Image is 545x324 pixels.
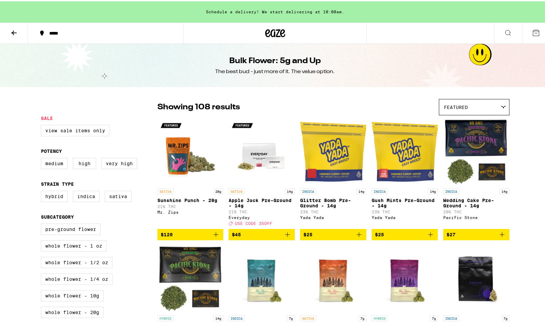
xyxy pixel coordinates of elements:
[157,209,224,213] div: Mr. Zips
[41,289,103,300] label: Whole Flower - 10g
[229,117,295,184] img: Everyday - Apple Jack Pre-Ground - 14g
[157,244,224,311] img: Pacific Stone - 805 Glue Pre-Ground - 14g
[443,228,509,239] button: Add to bag
[372,214,438,218] div: Yada Yada
[303,231,312,236] span: $25
[372,228,438,239] button: Add to bag
[157,314,173,320] p: HYBRID
[443,314,459,320] p: INDICA
[372,117,438,228] a: Open page for Gush Mints Pre-Ground - 14g from Yada Yada
[300,228,366,239] button: Add to bag
[229,244,295,311] img: Humboldt Farms - GMOz Minis - 7g
[443,187,459,193] p: INDICA
[41,222,100,234] label: Pre-ground Flower
[161,231,173,236] span: $120
[499,187,509,193] p: 14g
[229,208,295,213] p: 21% THC
[372,117,438,184] img: Yada Yada - Gush Mints Pre-Ground - 14g
[41,147,62,153] legend: Potency
[105,189,131,201] label: Sativa
[372,314,388,320] p: HYBRID
[300,314,316,320] p: SATIVA
[229,196,295,207] p: Apple Jack Pre-Ground - 14g
[372,244,438,311] img: Humboldt Farms - Upgrade Minis - 7g
[358,314,366,320] p: 7g
[229,187,245,193] p: SATIVA
[300,214,366,218] div: Yada Yada
[41,213,74,218] legend: Subcategory
[501,314,509,320] p: 7g
[41,157,68,168] label: Medium
[41,189,68,201] label: Hybrid
[213,187,223,193] p: 28g
[300,187,316,193] p: INDICA
[300,117,366,184] img: Yada Yada - Glitter Bomb Pre-Ground - 14g
[229,228,295,239] button: Add to bag
[41,256,112,267] label: Whole Flower - 1/2 oz
[229,314,245,320] p: INDICA
[443,208,509,213] p: 20% THC
[213,314,223,320] p: 14g
[443,117,509,184] img: Pacific Stone - Wedding Cake Pre-Ground - 14g
[157,228,224,239] button: Add to bag
[73,189,99,201] label: Indica
[235,220,272,224] span: USE CODE 35OFF
[229,214,295,218] div: Everyday
[157,100,240,112] p: Showing 108 results
[300,196,366,207] p: Glitter Bomb Pre-Ground - 14g
[375,231,384,236] span: $25
[428,187,438,193] p: 14g
[41,239,106,250] label: Whole Flower - 1 oz
[157,196,224,202] p: Sunshine Punch - 28g
[157,203,224,207] p: 21% THC
[300,244,366,311] img: Humboldt Farms - Papaya Bomb Mini's - 7g
[447,231,455,236] span: $27
[443,117,509,228] a: Open page for Wedding Cake Pre-Ground - 14g from Pacific Stone
[430,314,438,320] p: 7g
[229,54,321,65] h1: Bulk Flower: 5g and Up
[372,196,438,207] p: Gush Mints Pre-Ground - 14g
[4,5,48,10] span: Hi. Need any help?
[157,117,224,184] img: Mr. Zips - Sunshine Punch - 28g
[157,117,224,228] a: Open page for Sunshine Punch - 28g from Mr. Zips
[443,196,509,207] p: Wedding Cake Pre-Ground - 14g
[41,114,53,120] legend: Sale
[300,117,366,228] a: Open page for Glitter Bomb Pre-Ground - 14g from Yada Yada
[215,67,335,74] div: The best bud - just more of it. The value option.
[372,187,388,193] p: INDICA
[443,214,509,218] div: Pacific Stone
[101,157,137,168] label: Very High
[444,103,468,109] span: Featured
[229,117,295,228] a: Open page for Apple Jack Pre-Ground - 14g from Everyday
[232,231,241,236] span: $45
[287,314,295,320] p: 7g
[41,180,74,185] legend: Strain Type
[300,208,366,213] p: 23% THC
[372,208,438,213] p: 23% THC
[157,187,173,193] p: SATIVA
[356,187,366,193] p: 14g
[41,305,103,317] label: Whole Flower - 20g
[41,272,112,283] label: Whole Flower - 1/4 oz
[443,244,509,311] img: Circles Base Camp - Dreamonade - 7g
[285,187,295,193] p: 14g
[41,124,109,135] label: View Sale Items Only
[73,157,96,168] label: High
